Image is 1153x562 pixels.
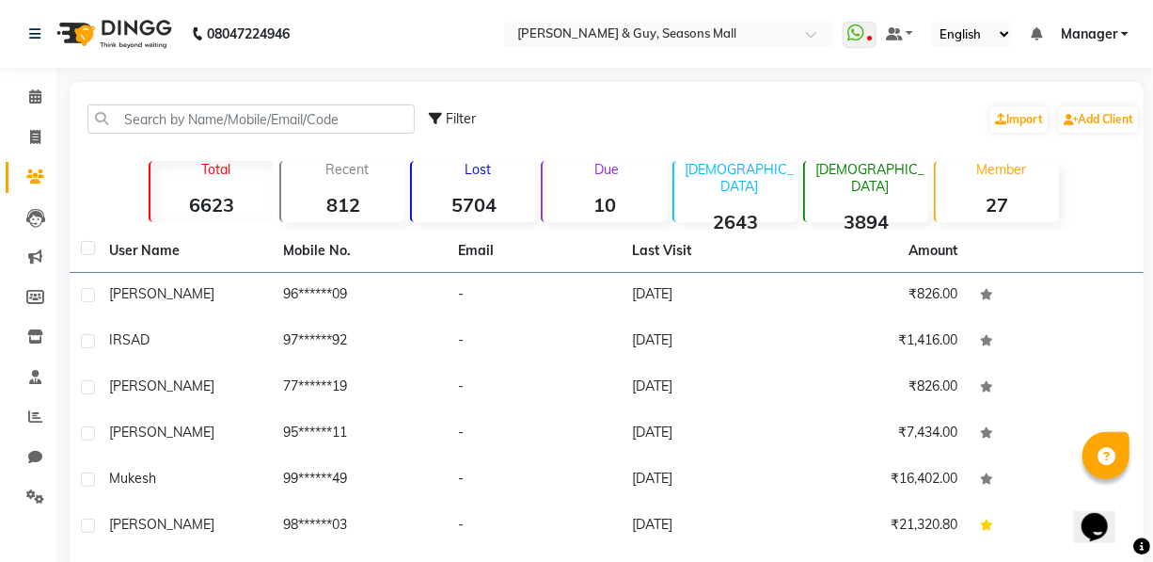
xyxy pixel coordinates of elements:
[795,411,969,458] td: ₹7,434.00
[621,319,795,365] td: [DATE]
[48,8,177,60] img: logo
[447,319,621,365] td: -
[447,411,621,458] td: -
[621,230,795,273] th: Last Visit
[795,504,969,550] td: ₹21,320.80
[109,470,156,487] span: mukesh
[87,104,415,134] input: Search by Name/Mobile/Email/Code
[447,273,621,319] td: -
[621,458,795,504] td: [DATE]
[109,424,214,441] span: [PERSON_NAME]
[109,377,214,394] span: [PERSON_NAME]
[990,106,1048,133] a: Import
[412,193,535,217] strong: 5704
[281,193,404,217] strong: 812
[447,504,621,550] td: -
[109,516,214,533] span: [PERSON_NAME]
[936,193,1059,217] strong: 27
[447,458,621,504] td: -
[1059,106,1138,133] a: Add Client
[805,210,928,233] strong: 3894
[419,161,535,178] p: Lost
[795,273,969,319] td: ₹826.00
[109,331,150,348] span: IRSAD
[546,161,666,178] p: Due
[543,193,666,217] strong: 10
[447,365,621,411] td: -
[795,365,969,411] td: ₹826.00
[447,230,621,273] th: Email
[621,504,795,550] td: [DATE]
[621,411,795,458] td: [DATE]
[813,161,928,195] p: [DEMOGRAPHIC_DATA]
[207,8,290,60] b: 08047224946
[1074,487,1134,543] iframe: chat widget
[1061,24,1117,44] span: Manager
[98,230,272,273] th: User Name
[446,110,476,127] span: Filter
[674,210,798,233] strong: 2643
[272,230,446,273] th: Mobile No.
[289,161,404,178] p: Recent
[621,273,795,319] td: [DATE]
[109,285,214,302] span: [PERSON_NAME]
[795,458,969,504] td: ₹16,402.00
[795,319,969,365] td: ₹1,416.00
[158,161,274,178] p: Total
[898,230,970,272] th: Amount
[943,161,1059,178] p: Member
[621,365,795,411] td: [DATE]
[682,161,798,195] p: [DEMOGRAPHIC_DATA]
[150,193,274,217] strong: 6623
